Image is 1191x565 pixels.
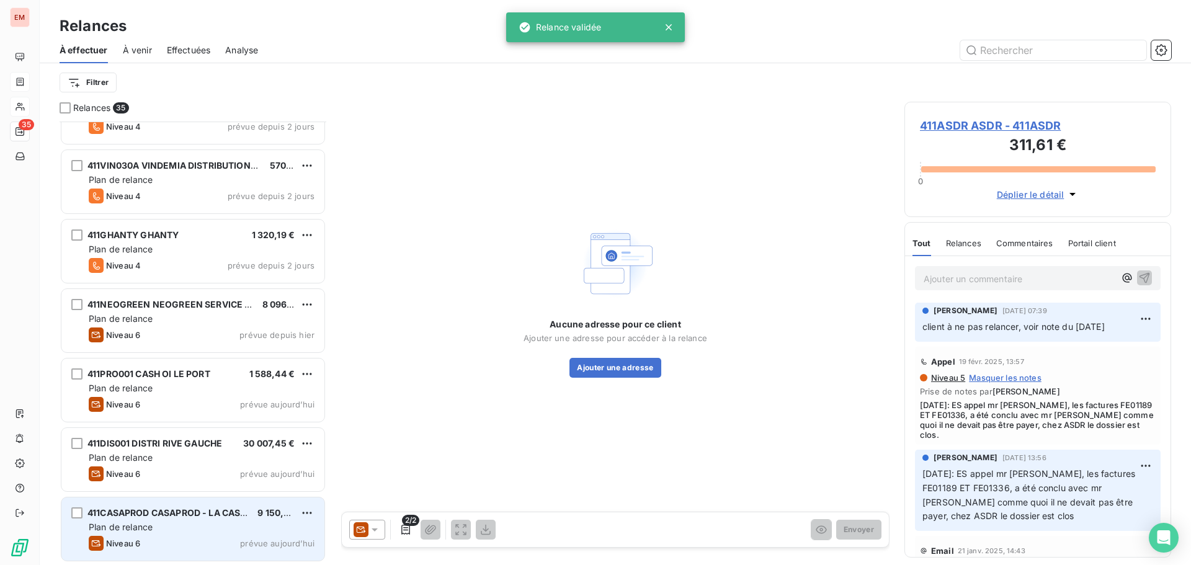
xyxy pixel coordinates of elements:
div: Relance validée [519,16,601,38]
span: Ajouter une adresse pour accéder à la relance [524,333,707,343]
button: Ajouter une adresse [569,358,661,378]
span: [PERSON_NAME] [934,305,997,316]
span: Prise de notes par [920,386,1156,396]
span: 35 [113,102,128,113]
span: Niveau 6 [106,330,140,340]
div: grid [60,122,326,565]
span: 35 [19,119,34,130]
span: prévue depuis 2 jours [228,191,314,201]
span: 9 150,07 € [257,507,303,518]
span: Plan de relance [89,522,153,532]
span: Relances [946,238,981,248]
div: EM [10,7,30,27]
button: Filtrer [60,73,117,92]
span: prévue depuis 2 jours [228,260,314,270]
span: 21 janv. 2025, 14:43 [958,547,1025,554]
span: [PERSON_NAME] [934,452,997,463]
span: Niveau 4 [106,260,141,270]
span: [DATE] 07:39 [1002,307,1047,314]
span: Relances [73,102,110,114]
span: Effectuées [167,44,211,56]
span: 411GHANTY GHANTY [87,229,179,240]
span: prévue aujourd’hui [240,469,314,479]
span: Plan de relance [89,452,153,463]
span: Déplier le détail [997,188,1064,201]
span: À venir [123,44,152,56]
span: prévue aujourd’hui [240,399,314,409]
span: prévue depuis hier [239,330,314,340]
h3: 311,61 € [920,134,1156,159]
span: À effectuer [60,44,108,56]
span: 0 [918,176,923,186]
span: [DATE] 13:56 [1002,454,1046,461]
span: 8 096,27 € [262,299,310,309]
span: prévue aujourd’hui [240,538,314,548]
button: Envoyer [836,520,881,540]
span: 1 588,44 € [249,368,295,379]
span: [DATE]: ES appel mr [PERSON_NAME], les factures FE01189 ET FE01336, a été conclu avec mr [PERSON_... [922,468,1138,522]
img: Logo LeanPay [10,538,30,558]
button: Déplier le détail [993,187,1083,202]
span: 19 févr. 2025, 13:57 [959,358,1024,365]
span: Niveau 6 [106,469,140,479]
span: Tout [912,238,931,248]
span: Plan de relance [89,313,153,324]
span: 30 007,45 € [243,438,295,448]
span: 411CASAPROD CASAPROD - LA CASE A PAINS [87,507,283,518]
span: Plan de relance [89,174,153,185]
h3: Relances [60,15,127,37]
span: Email [931,546,954,556]
span: Niveau 4 [106,191,141,201]
span: 1 320,19 € [252,229,295,240]
span: Plan de relance [89,244,153,254]
span: client à ne pas relancer, voir note du [DATE] [922,321,1105,332]
span: prévue depuis 2 jours [228,122,314,131]
span: Masquer les notes [969,373,1042,383]
span: Commentaires [996,238,1053,248]
span: [PERSON_NAME] [993,386,1060,396]
span: Niveau 6 [106,399,140,409]
div: Open Intercom Messenger [1149,523,1179,553]
span: Portail client [1068,238,1116,248]
span: Niveau 5 [930,373,965,383]
img: Empty state [576,224,655,303]
span: Niveau 4 [106,122,141,131]
span: [DATE]: ES appel mr [PERSON_NAME], les factures FE01189 ET FE01336, a été conclu avec mr [PERSON_... [920,400,1156,440]
span: 2/2 [402,515,419,526]
span: 411VIN030A VINDEMIA DISTRIBUTION/ CARREFOUR ST BENOIT [87,160,358,171]
a: 35 [10,122,29,141]
span: 411DIS001 DISTRI RIVE GAUCHE [87,438,222,448]
span: Analyse [225,44,258,56]
span: 411NEOGREEN NEOGREEN SERVICE ENVIRONNEMENT [87,299,324,309]
span: Plan de relance [89,383,153,393]
span: 411ASDR ASDR - 411ASDR [920,117,1156,134]
span: Appel [931,357,955,367]
span: Aucune adresse pour ce client [550,318,680,331]
input: Rechercher [960,40,1146,60]
span: Niveau 6 [106,538,140,548]
span: 411PRO001 CASH OI LE PORT [87,368,210,379]
span: 570,38 € [270,160,309,171]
